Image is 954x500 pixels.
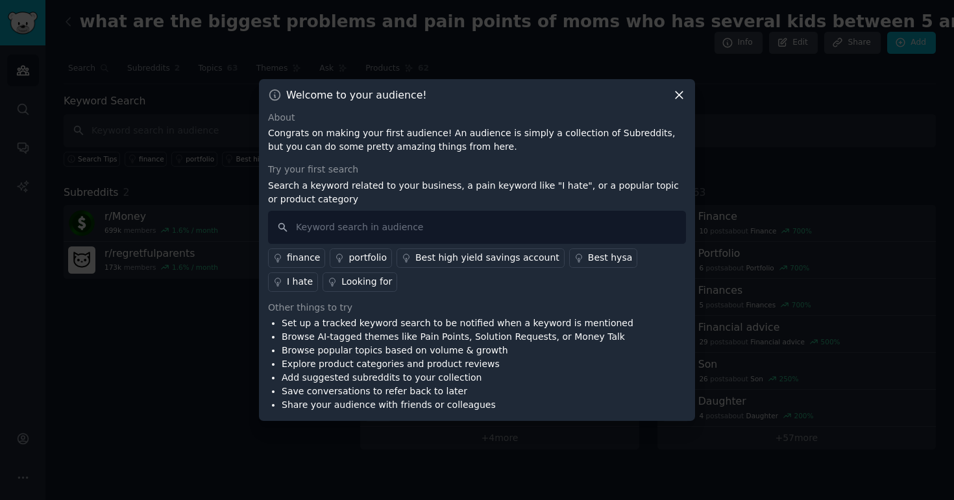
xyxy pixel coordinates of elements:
li: Browse popular topics based on volume & growth [282,344,633,357]
h3: Welcome to your audience! [286,88,427,102]
a: Best high yield savings account [397,248,565,268]
li: Set up a tracked keyword search to be notified when a keyword is mentioned [282,316,633,330]
div: Try your first search [268,163,686,176]
div: Best high yield savings account [415,251,559,265]
div: portfolio [349,251,387,265]
a: Looking for [323,272,397,292]
div: Best hysa [588,251,632,265]
input: Keyword search in audience [268,211,686,244]
li: Share your audience with friends or colleagues [282,398,633,412]
a: portfolio [330,248,392,268]
a: finance [268,248,325,268]
li: Add suggested subreddits to your collection [282,371,633,385]
a: I hate [268,272,318,292]
a: Best hysa [569,248,637,268]
div: I hate [287,275,313,289]
p: Congrats on making your first audience! An audience is simply a collection of Subreddits, but you... [268,126,686,154]
div: Other things to try [268,301,686,315]
div: Looking for [341,275,392,289]
p: Search a keyword related to your business, a pain keyword like "I hate", or a popular topic or pr... [268,179,686,206]
li: Save conversations to refer back to later [282,385,633,398]
li: Browse AI-tagged themes like Pain Points, Solution Requests, or Money Talk [282,330,633,344]
div: About [268,111,686,125]
li: Explore product categories and product reviews [282,357,633,371]
div: finance [287,251,320,265]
